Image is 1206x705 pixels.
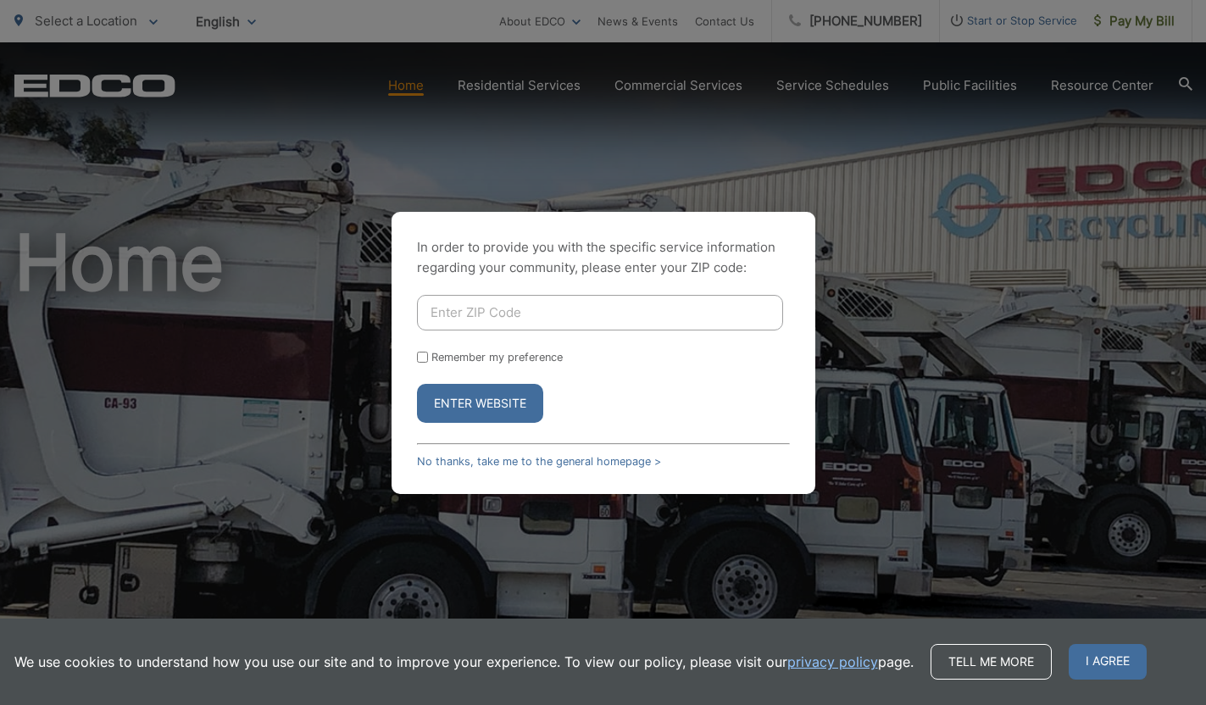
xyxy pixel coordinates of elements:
button: Enter Website [417,384,543,423]
p: We use cookies to understand how you use our site and to improve your experience. To view our pol... [14,652,914,672]
span: I agree [1069,644,1147,680]
p: In order to provide you with the specific service information regarding your community, please en... [417,237,790,278]
a: No thanks, take me to the general homepage > [417,455,661,468]
a: Tell me more [931,644,1052,680]
a: privacy policy [787,652,878,672]
input: Enter ZIP Code [417,295,783,330]
label: Remember my preference [431,351,563,364]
